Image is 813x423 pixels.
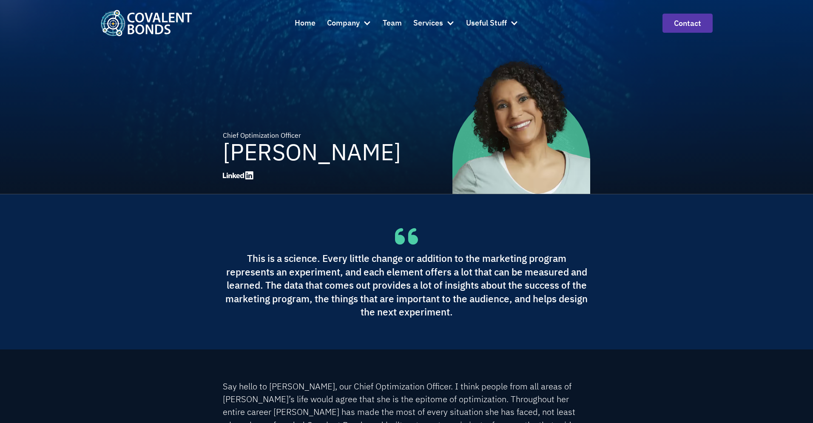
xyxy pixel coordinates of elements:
div: Team [383,17,402,29]
a: contact [662,14,713,33]
div: This is a science. Every little change or addition to the marketing program represents an experim... [223,252,590,319]
img: Covalent Bonds White / Teal Logo [100,10,192,36]
div: Useful Stuff [466,11,518,34]
h1: [PERSON_NAME] [223,140,401,163]
a: home [100,10,192,36]
div: Useful Stuff [466,17,507,29]
div: Home [295,17,316,29]
div: Chief Optimization Officer [223,131,401,141]
div: Company [327,11,371,34]
div: Services [413,17,443,29]
img: Olga Torres [452,56,590,194]
div: Services [413,11,455,34]
a: Team [383,11,402,34]
div: Company [327,17,360,29]
a: Home [295,11,316,34]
